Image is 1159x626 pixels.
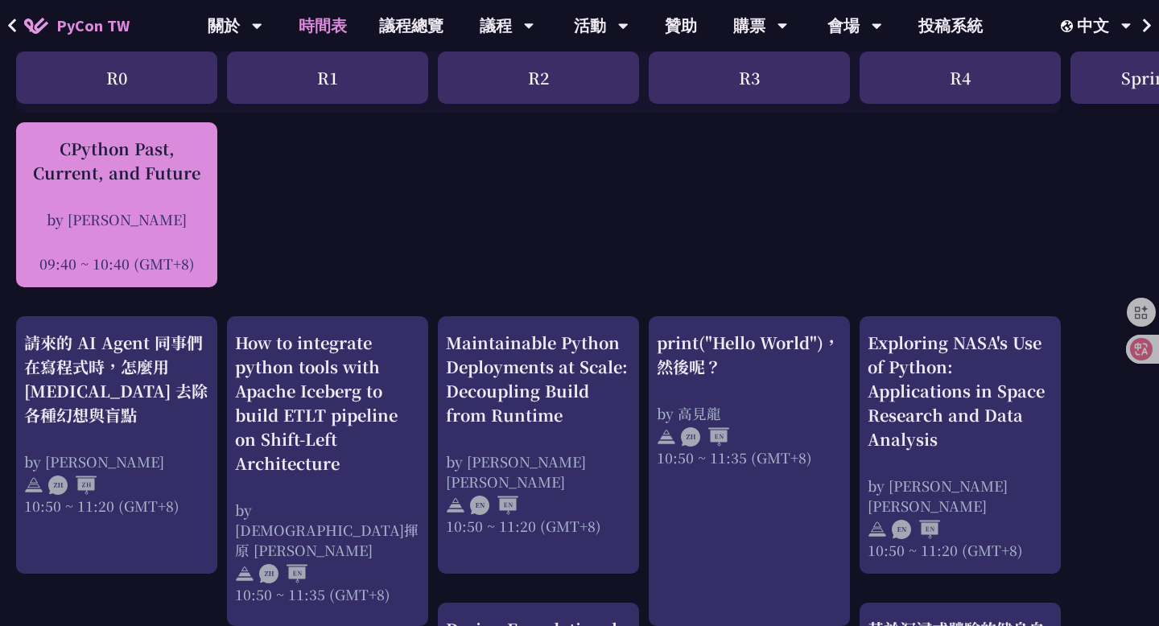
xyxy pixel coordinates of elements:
a: CPython Past, Current, and Future by [PERSON_NAME] 09:40 ~ 10:40 (GMT+8) [24,137,209,274]
img: ENEN.5a408d1.svg [892,520,940,539]
a: PyCon TW [8,6,146,46]
div: R2 [438,51,639,104]
img: svg+xml;base64,PHN2ZyB4bWxucz0iaHR0cDovL3d3dy53My5vcmcvMjAwMC9zdmciIHdpZHRoPSIyNCIgaGVpZ2h0PSIyNC... [868,520,887,539]
img: ZHEN.371966e.svg [681,427,729,447]
img: svg+xml;base64,PHN2ZyB4bWxucz0iaHR0cDovL3d3dy53My5vcmcvMjAwMC9zdmciIHdpZHRoPSIyNCIgaGVpZ2h0PSIyNC... [24,476,43,495]
img: ENEN.5a408d1.svg [470,496,518,515]
div: 10:50 ~ 11:35 (GMT+8) [235,584,420,604]
img: Home icon of PyCon TW 2025 [24,18,48,34]
div: 09:40 ~ 10:40 (GMT+8) [24,253,209,274]
a: Maintainable Python Deployments at Scale: Decoupling Build from Runtime by [PERSON_NAME] [PERSON_... [446,331,631,560]
div: by [PERSON_NAME] [PERSON_NAME] [446,451,631,492]
img: svg+xml;base64,PHN2ZyB4bWxucz0iaHR0cDovL3d3dy53My5vcmcvMjAwMC9zdmciIHdpZHRoPSIyNCIgaGVpZ2h0PSIyNC... [235,564,254,583]
div: R0 [16,51,217,104]
div: by [DEMOGRAPHIC_DATA]揮原 [PERSON_NAME] [235,500,420,560]
a: How to integrate python tools with Apache Iceberg to build ETLT pipeline on Shift-Left Architectu... [235,331,420,612]
div: R3 [649,51,850,104]
img: svg+xml;base64,PHN2ZyB4bWxucz0iaHR0cDovL3d3dy53My5vcmcvMjAwMC9zdmciIHdpZHRoPSIyNCIgaGVpZ2h0PSIyNC... [657,427,676,447]
img: ZHEN.371966e.svg [259,564,307,583]
div: 請來的 AI Agent 同事們在寫程式時，怎麼用 [MEDICAL_DATA] 去除各種幻想與盲點 [24,331,209,427]
div: R4 [860,51,1061,104]
div: Maintainable Python Deployments at Scale: Decoupling Build from Runtime [446,331,631,427]
div: by [PERSON_NAME] [24,451,209,472]
span: PyCon TW [56,14,130,38]
img: ZHZH.38617ef.svg [48,476,97,495]
div: print("Hello World")，然後呢？ [657,331,842,379]
div: 10:50 ~ 11:20 (GMT+8) [24,496,209,516]
div: How to integrate python tools with Apache Iceberg to build ETLT pipeline on Shift-Left Architecture [235,331,420,476]
a: Exploring NASA's Use of Python: Applications in Space Research and Data Analysis by [PERSON_NAME]... [868,331,1053,560]
div: 10:50 ~ 11:35 (GMT+8) [657,447,842,467]
img: svg+xml;base64,PHN2ZyB4bWxucz0iaHR0cDovL3d3dy53My5vcmcvMjAwMC9zdmciIHdpZHRoPSIyNCIgaGVpZ2h0PSIyNC... [446,496,465,515]
div: by [PERSON_NAME] [24,209,209,229]
div: CPython Past, Current, and Future [24,137,209,185]
div: 10:50 ~ 11:20 (GMT+8) [868,540,1053,560]
img: Locale Icon [1061,20,1077,32]
a: print("Hello World")，然後呢？ by 高見龍 10:50 ~ 11:35 (GMT+8) [657,331,842,612]
div: Exploring NASA's Use of Python: Applications in Space Research and Data Analysis [868,331,1053,451]
div: R1 [227,51,428,104]
div: by 高見龍 [657,403,842,423]
div: 10:50 ~ 11:20 (GMT+8) [446,516,631,536]
div: by [PERSON_NAME] [PERSON_NAME] [868,476,1053,516]
a: 請來的 AI Agent 同事們在寫程式時，怎麼用 [MEDICAL_DATA] 去除各種幻想與盲點 by [PERSON_NAME] 10:50 ~ 11:20 (GMT+8) [24,331,209,560]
